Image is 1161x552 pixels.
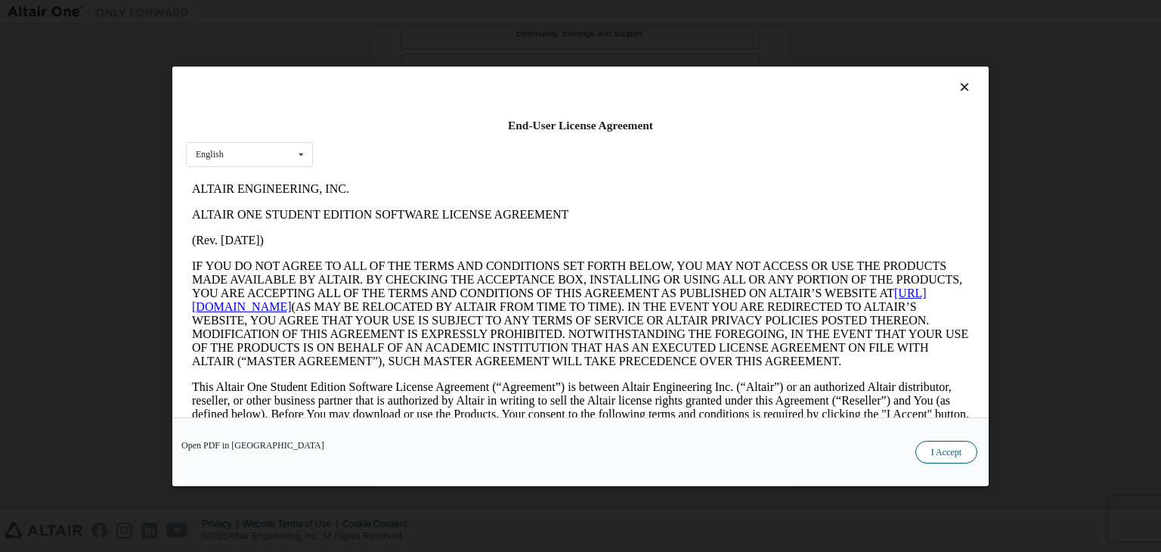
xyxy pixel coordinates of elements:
[6,57,783,71] p: (Rev. [DATE])
[186,118,975,133] div: End-User License Agreement
[6,204,783,259] p: This Altair One Student Edition Software License Agreement (“Agreement”) is between Altair Engine...
[6,110,741,137] a: [URL][DOMAIN_NAME]
[181,441,324,450] a: Open PDF in [GEOGRAPHIC_DATA]
[6,6,783,20] p: ALTAIR ENGINEERING, INC.
[6,32,783,45] p: ALTAIR ONE STUDENT EDITION SOFTWARE LICENSE AGREEMENT
[915,441,977,464] button: I Accept
[196,150,224,159] div: English
[6,83,783,192] p: IF YOU DO NOT AGREE TO ALL OF THE TERMS AND CONDITIONS SET FORTH BELOW, YOU MAY NOT ACCESS OR USE...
